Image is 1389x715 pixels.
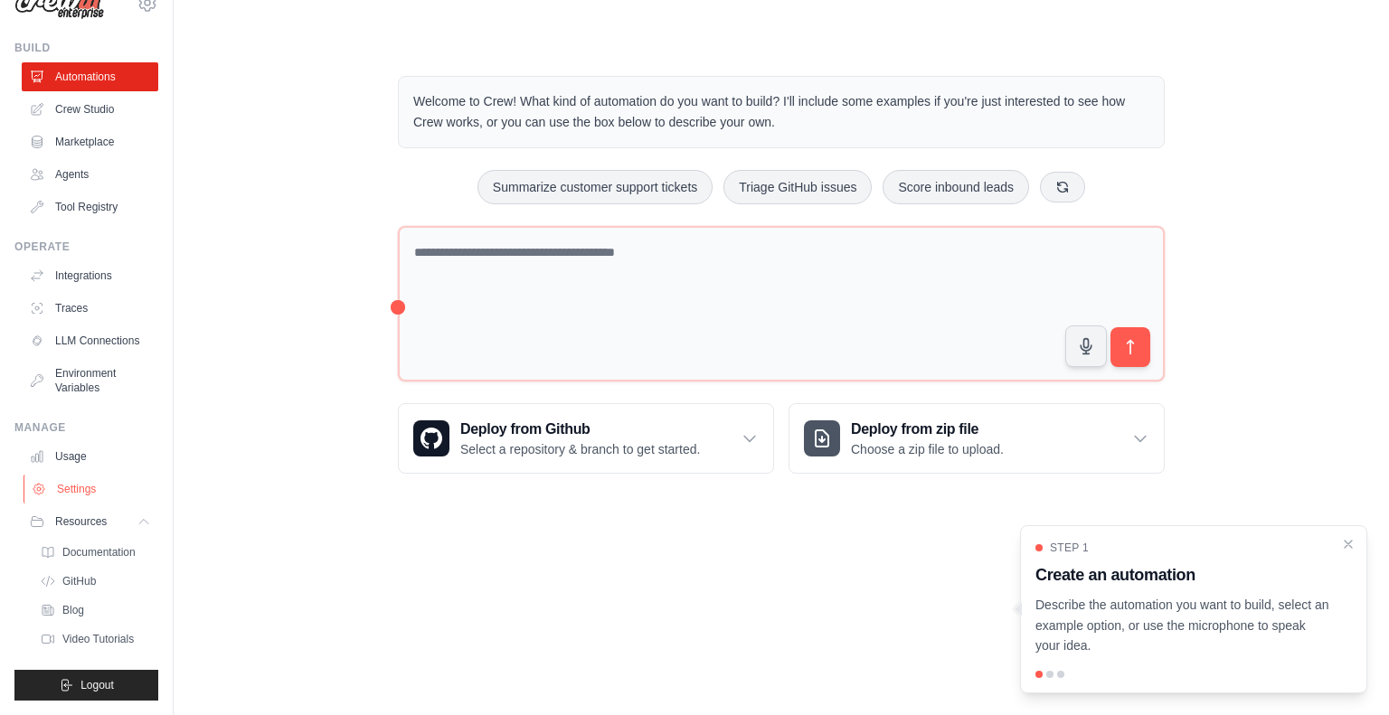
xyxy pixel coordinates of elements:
p: Select a repository & branch to get started. [460,440,700,458]
h3: Deploy from Github [460,419,700,440]
p: Choose a zip file to upload. [851,440,1004,458]
a: Marketplace [22,127,158,156]
div: Build [14,41,158,55]
button: Close walkthrough [1341,537,1356,551]
a: Video Tutorials [33,626,158,652]
p: Describe the automation you want to build, select an example option, or use the microphone to spe... [1035,595,1330,656]
span: Logout [80,678,114,692]
a: LLM Connections [22,326,158,355]
button: Logout [14,670,158,701]
span: Blog [62,603,84,617]
a: Usage [22,442,158,471]
p: Welcome to Crew! What kind of automation do you want to build? I'll include some examples if you'... [413,91,1149,133]
span: Resources [55,514,107,529]
a: GitHub [33,569,158,594]
span: GitHub [62,574,96,588]
div: Manage [14,420,158,435]
a: Crew Studio [22,95,158,124]
a: Blog [33,597,158,623]
button: Summarize customer support tickets [477,170,713,204]
span: Documentation [62,545,136,560]
a: Integrations [22,261,158,290]
button: Score inbound leads [883,170,1029,204]
h3: Create an automation [1035,562,1330,588]
span: Step 1 [1050,541,1089,555]
div: Operate [14,240,158,254]
span: Video Tutorials [62,632,134,646]
a: Environment Variables [22,359,158,402]
h3: Deploy from zip file [851,419,1004,440]
iframe: Chat Widget [1299,628,1389,715]
a: Documentation [33,540,158,565]
button: Resources [22,507,158,536]
a: Tool Registry [22,193,158,221]
a: Agents [22,160,158,189]
a: Automations [22,62,158,91]
button: Triage GitHub issues [723,170,872,204]
a: Traces [22,294,158,323]
a: Settings [24,475,160,503]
